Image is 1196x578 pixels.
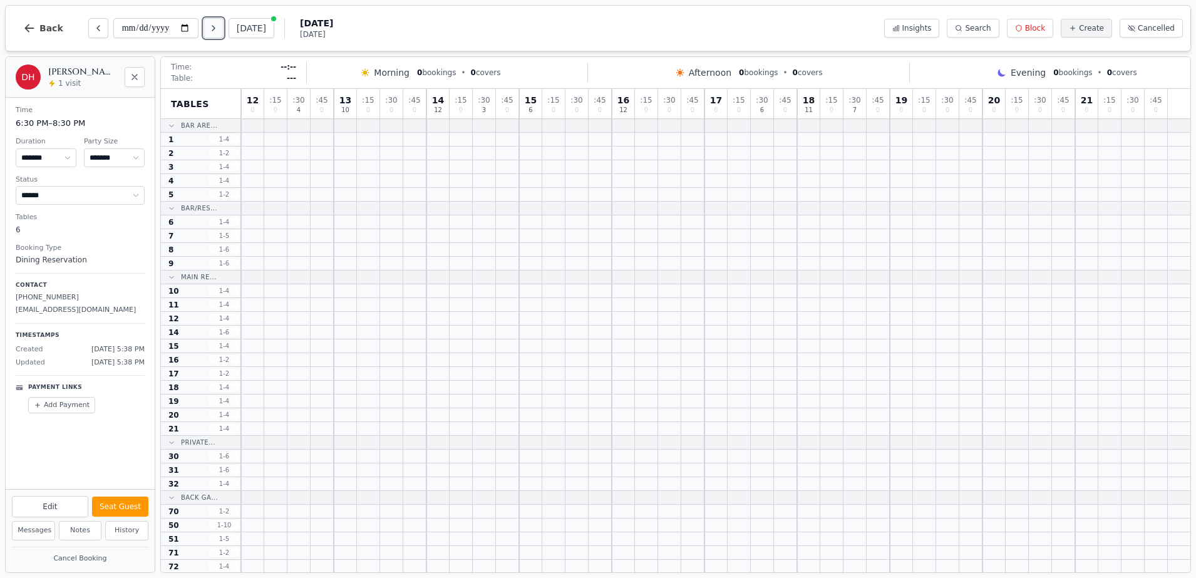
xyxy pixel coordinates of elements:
span: 0 [413,107,416,113]
span: covers [1107,68,1137,78]
button: History [105,521,148,540]
span: 1 - 4 [209,314,239,323]
span: Block [1025,23,1045,33]
span: 1 - 2 [209,507,239,516]
span: 17 [710,96,722,105]
span: : 30 [385,96,397,104]
span: • [1098,68,1102,78]
span: 0 [1061,107,1065,113]
span: 0 [793,68,798,77]
span: Back [39,24,63,33]
span: 0 [922,107,926,113]
span: 0 [899,107,903,113]
span: 1 - 4 [209,479,239,488]
span: 1 [168,135,173,145]
span: Created [16,344,43,355]
span: 1 - 6 [209,259,239,268]
span: : 30 [756,96,768,104]
span: 1 - 4 [209,162,239,172]
span: 1 - 4 [209,217,239,227]
span: Private... [181,438,215,447]
span: 0 [505,107,509,113]
span: 1 - 2 [209,548,239,557]
span: : 30 [478,96,490,104]
span: 21 [168,424,179,434]
span: 0 [1108,107,1111,113]
dt: Tables [16,212,145,223]
span: 0 [552,107,555,113]
span: --:-- [281,62,296,72]
span: Back Ga... [181,493,218,502]
span: Evening [1011,66,1046,79]
span: 10 [341,107,349,113]
span: 0 [1015,107,1019,113]
button: Create [1061,19,1112,38]
span: 7 [853,107,857,113]
span: : 15 [1011,96,1023,104]
span: 0 [575,107,579,113]
button: Next day [204,18,224,38]
span: : 15 [1103,96,1115,104]
div: DH [16,65,41,90]
span: 5 [168,190,173,200]
dt: Time [16,105,145,116]
span: : 15 [640,96,652,104]
span: Tables [171,98,209,110]
span: 8 [168,245,173,255]
span: : 30 [1034,96,1046,104]
span: 0 [320,107,324,113]
span: 3 [168,162,173,172]
dt: Status [16,175,145,185]
span: Bar Are... [181,121,217,130]
span: 1 - 10 [209,520,239,530]
span: 0 [250,107,254,113]
span: : 45 [408,96,420,104]
span: : 15 [455,96,467,104]
span: 70 [168,507,179,517]
span: 0 [274,107,277,113]
span: • [461,68,465,78]
span: 17 [168,369,179,379]
span: --- [287,73,296,83]
span: 1 - 6 [209,328,239,337]
span: 0 [1053,68,1058,77]
span: 0 [459,107,463,113]
span: 1 - 4 [209,286,239,296]
span: 20 [988,96,1000,105]
span: Bar/Res... [181,204,217,213]
span: 16 [168,355,179,365]
span: 1 - 4 [209,383,239,392]
span: : 45 [686,96,698,104]
span: 0 [969,107,972,113]
span: 1 - 6 [209,245,239,254]
span: 14 [168,328,179,338]
span: 13 [339,96,351,105]
p: Timestamps [16,331,145,340]
span: 0 [739,68,744,77]
span: [DATE] 5:38 PM [91,344,145,355]
span: 0 [471,68,476,77]
span: 72 [168,562,179,572]
span: 1 - 4 [209,176,239,185]
span: Updated [16,358,45,368]
span: : 45 [1057,96,1069,104]
span: 2 [168,148,173,158]
span: : 45 [779,96,791,104]
span: 9 [168,259,173,269]
span: 4 [168,176,173,186]
span: : 15 [825,96,837,104]
span: 21 [1081,96,1093,105]
span: [DATE] [300,17,333,29]
button: Seat Guest [92,497,148,517]
span: 10 [168,286,179,296]
span: 0 [737,107,741,113]
span: 7 [168,231,173,241]
span: 16 [617,96,629,105]
span: 1 - 2 [209,190,239,199]
span: 30 [168,452,179,462]
span: 1 visit [58,78,81,88]
span: 71 [168,548,179,558]
span: bookings [1053,68,1092,78]
span: 18 [168,383,179,393]
span: : 45 [964,96,976,104]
